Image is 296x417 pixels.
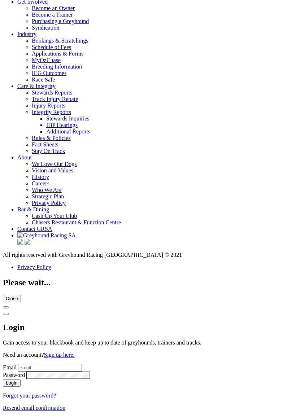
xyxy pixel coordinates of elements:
[18,364,82,372] input: email
[25,239,30,245] img: twitter.svg
[3,252,293,258] div: All rights reserved with Greyhound Racing [GEOGRAPHIC_DATA] © 2021
[32,57,61,63] a: MyOzChase
[3,392,56,399] a: Forgot your password?
[3,322,293,332] h2: Login
[3,372,25,378] label: Password
[32,44,71,50] a: Schedule of Fees
[17,232,76,239] img: Greyhound Racing SA
[32,141,58,148] a: Fact Sheets
[17,206,49,212] a: Bar & Dining
[32,76,55,83] a: Race Safe
[32,96,78,102] a: Track Injury Rebate
[32,89,72,96] a: Stewards Reports
[46,122,78,128] a: IHP Hearings
[32,193,64,199] a: Strategic Plan
[32,109,71,115] a: Integrity Reports
[32,148,65,154] a: Stay On Track
[3,313,9,315] button: Close
[3,352,293,358] p: Need an account?
[17,31,36,37] a: Industry
[17,226,52,232] a: Contact GRSA
[32,135,71,141] a: Rules & Policies
[32,187,62,193] a: Who We Are
[17,264,51,270] a: Privacy Policy
[32,213,77,219] a: Cash Up Your Club
[32,167,73,174] a: Vision and Values
[46,115,90,122] a: Stewards Inquiries
[32,200,66,206] a: Privacy Policy
[32,102,65,109] a: Injury Reports
[32,174,49,180] a: History
[3,278,293,287] h2: Please wait...
[32,219,121,225] a: Chasers Restaurant & Function Centre
[32,51,83,57] a: Applications & Forms
[3,306,9,308] button: Close
[3,295,21,302] button: Close
[32,38,88,44] a: Bookings & Scratchings
[3,339,293,346] p: Gain access to your blackbook and keep up to date of greyhounds, trainers and tracks.
[3,364,17,370] label: Email
[3,405,65,411] a: Resend email confirmation
[17,239,23,245] img: facebook.svg
[3,379,21,387] button: Login
[17,83,56,89] a: Care & Integrity
[32,5,75,11] a: Become an Owner
[32,25,59,31] a: Syndication
[32,12,73,18] a: Become a Trainer
[32,63,82,70] a: Breeding Information
[44,352,75,358] a: Sign up here.
[32,180,49,186] a: Careers
[32,70,66,76] a: ICG Outcomes
[46,128,90,135] a: Additional Reports
[17,154,32,161] a: About
[32,161,77,167] a: We Love Our Dogs
[32,18,89,24] a: Purchasing a Greyhound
